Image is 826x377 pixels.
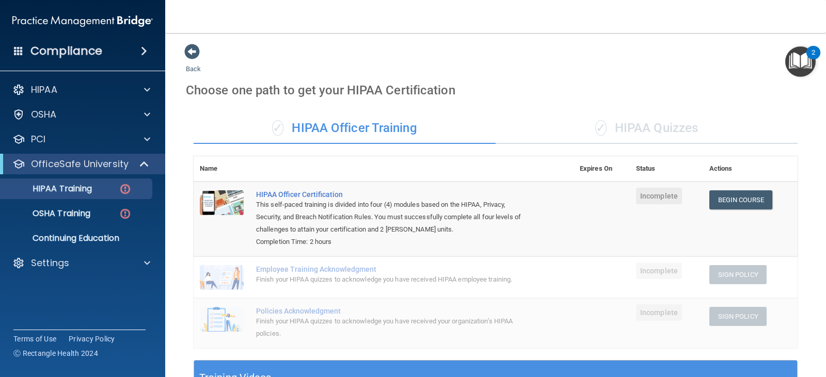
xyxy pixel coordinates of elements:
[812,53,815,66] div: 2
[194,113,496,144] div: HIPAA Officer Training
[256,190,522,199] a: HIPAA Officer Certification
[194,156,250,182] th: Name
[7,208,90,219] p: OSHA Training
[636,263,682,279] span: Incomplete
[12,11,153,31] img: PMB logo
[7,184,92,194] p: HIPAA Training
[272,120,283,136] span: ✓
[31,108,57,121] p: OSHA
[186,75,805,105] div: Choose one path to get your HIPAA Certification
[30,44,102,58] h4: Compliance
[636,304,682,321] span: Incomplete
[13,334,56,344] a: Terms of Use
[709,307,767,326] button: Sign Policy
[636,188,682,204] span: Incomplete
[595,120,607,136] span: ✓
[256,236,522,248] div: Completion Time: 2 hours
[12,257,150,269] a: Settings
[13,348,98,358] span: Ⓒ Rectangle Health 2024
[256,273,522,286] div: Finish your HIPAA quizzes to acknowledge you have received HIPAA employee training.
[256,315,522,340] div: Finish your HIPAA quizzes to acknowledge you have received your organization’s HIPAA policies.
[647,308,814,350] iframe: Drift Widget Chat Controller
[256,265,522,273] div: Employee Training Acknowledgment
[119,207,132,220] img: danger-circle.6113f641.png
[703,156,798,182] th: Actions
[31,133,45,145] p: PCI
[186,53,201,73] a: Back
[69,334,115,344] a: Privacy Policy
[7,233,148,243] p: Continuing Education
[12,133,150,145] a: PCI
[709,190,772,209] a: Begin Course
[31,257,69,269] p: Settings
[12,158,150,170] a: OfficeSafe University
[785,46,816,77] button: Open Resource Center, 2 new notifications
[709,265,767,284] button: Sign Policy
[496,113,798,144] div: HIPAA Quizzes
[574,156,630,182] th: Expires On
[12,108,150,121] a: OSHA
[31,84,57,96] p: HIPAA
[256,199,522,236] div: This self-paced training is divided into four (4) modules based on the HIPAA, Privacy, Security, ...
[256,307,522,315] div: Policies Acknowledgment
[31,158,129,170] p: OfficeSafe University
[12,84,150,96] a: HIPAA
[630,156,703,182] th: Status
[119,183,132,195] img: danger-circle.6113f641.png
